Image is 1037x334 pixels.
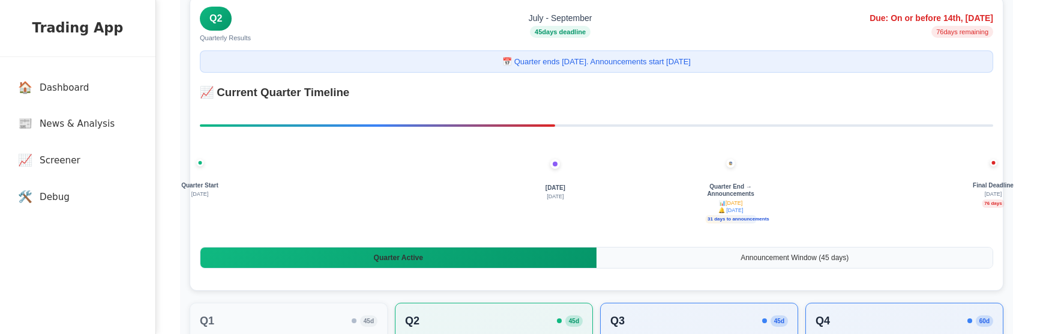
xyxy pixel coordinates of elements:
div: 📅 Quarter ends [DATE]. Announcements start [DATE] [200,50,993,73]
a: 📈Screener [6,143,149,178]
span: Quarter End → Announcements [705,183,756,198]
span: Final Deadline [973,182,1014,189]
span: 🏠 [18,79,32,97]
span: Q1 [200,313,214,329]
span: 45 d [360,315,377,327]
span: Q3 [610,313,625,329]
span: 🔔 [DATE] [718,207,744,214]
span: Quarterly Results [200,33,251,43]
h2: Trading App [12,18,143,38]
span: July - September [529,12,592,25]
span: 📊 [DATE] [718,200,744,207]
a: 🏠Dashboard [6,70,149,106]
span: Quarter Start [181,182,218,189]
span: 76 days [982,199,1004,208]
span: Quarter Active [374,254,423,262]
span: Due: On or before 14th, [DATE] [870,12,993,25]
span: 🛠️ [18,189,32,206]
h3: 📈 Current Quarter Timeline [200,84,993,101]
a: 📰News & Analysis [6,106,149,142]
span: Q2 [405,313,419,329]
span: 31 days to announcements [705,215,756,223]
span: News & Analysis [40,117,115,131]
span: 📈 [18,152,32,169]
span: [DATE] [547,193,564,201]
span: [DATE] [191,190,208,199]
span: Debug [40,190,70,204]
span: 📰 [18,115,32,133]
span: 45 d [565,315,583,327]
span: [DATE] [546,184,565,192]
span: Q4 [816,313,830,329]
span: Q2 [200,7,232,31]
span: Dashboard [40,81,89,95]
span: Screener [40,154,80,168]
span: 45 days deadline [530,26,591,38]
a: 🛠️Debug [6,180,149,215]
span: Announcement Window ( 45 days) [741,254,849,262]
span: 60 d [976,315,993,327]
span: 76 days remaining [931,26,993,38]
span: 45 d [771,315,788,327]
span: [DATE] [985,190,1002,199]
